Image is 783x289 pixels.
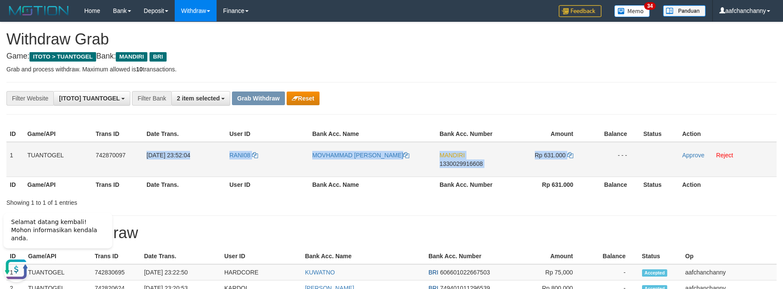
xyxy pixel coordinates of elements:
th: Date Trans. [143,177,226,192]
th: Game/API [24,177,92,192]
span: MANDIRI [116,52,147,62]
th: Status [639,248,682,264]
span: 2 item selected [177,95,220,102]
span: Copy 1330029916608 to clipboard [440,160,483,167]
h1: Withdraw Grab [6,31,777,48]
th: Trans ID [92,177,143,192]
span: BRI [428,269,438,276]
th: Amount [507,248,586,264]
img: Feedback.jpg [559,5,601,17]
th: Action [679,126,777,142]
th: Bank Acc. Number [436,177,505,192]
th: Status [640,177,679,192]
p: Grab and process withdraw. Maximum allowed is transactions. [6,65,777,74]
span: [ITOTO] TUANTOGEL [59,95,120,102]
h1: 15 Latest Withdraw [6,224,777,242]
a: Copy 631000 to clipboard [567,152,573,159]
span: Selamat datang kembali! Mohon informasikan kendala anda. [11,13,97,36]
strong: 10 [136,66,143,73]
span: ITOTO > TUANTOGEL [29,52,96,62]
th: Date Trans. [143,126,226,142]
span: RANI08 [229,152,250,159]
button: 2 item selected [171,91,230,106]
button: [ITOTO] TUANTOGEL [53,91,130,106]
span: MANDIRI [440,152,465,159]
div: Filter Website [6,91,53,106]
th: Trans ID [92,126,143,142]
td: [DATE] 23:22:50 [141,264,221,280]
td: 1 [6,142,24,177]
th: Amount [505,126,586,142]
a: RANI08 [229,152,258,159]
th: Date Trans. [141,248,221,264]
th: ID [6,126,24,142]
a: Reject [716,152,733,159]
td: Rp 75,000 [507,264,586,280]
th: User ID [226,177,309,192]
button: Grab Withdraw [232,91,284,105]
td: HARDCORE [221,264,302,280]
th: Bank Acc. Number [425,248,507,264]
th: Op [682,248,777,264]
th: Balance [586,248,638,264]
img: panduan.png [663,5,706,17]
img: Button%20Memo.svg [614,5,650,17]
span: Copy 606601022667503 to clipboard [440,269,490,276]
th: Status [640,126,679,142]
th: Bank Acc. Name [309,177,436,192]
div: Filter Bank [132,91,171,106]
img: MOTION_logo.png [6,4,71,17]
span: BRI [150,52,166,62]
td: aafchanchanny [682,264,777,280]
th: Bank Acc. Name [302,248,425,264]
td: - [586,264,638,280]
th: Rp 631.000 [505,177,586,192]
span: 742870097 [96,152,126,159]
th: Balance [586,177,640,192]
th: Balance [586,126,640,142]
span: Rp 631.000 [535,152,566,159]
a: Approve [682,152,704,159]
th: Action [679,177,777,192]
button: Reset [287,91,320,105]
td: TUANTOGEL [24,142,92,177]
span: 34 [644,2,656,10]
a: MOVHAMMAD [PERSON_NAME] [312,152,409,159]
span: [DATE] 23:52:04 [147,152,190,159]
h4: Game: Bank: [6,52,777,61]
button: Open LiveChat chat widget [3,51,29,77]
span: Accepted [642,269,668,277]
th: Game/API [24,126,92,142]
td: - - - [586,142,640,177]
th: Bank Acc. Number [436,126,505,142]
div: Showing 1 to 1 of 1 entries [6,195,320,207]
th: User ID [221,248,302,264]
th: User ID [226,126,309,142]
a: KUWATNO [305,269,335,276]
th: Bank Acc. Name [309,126,436,142]
th: ID [6,177,24,192]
